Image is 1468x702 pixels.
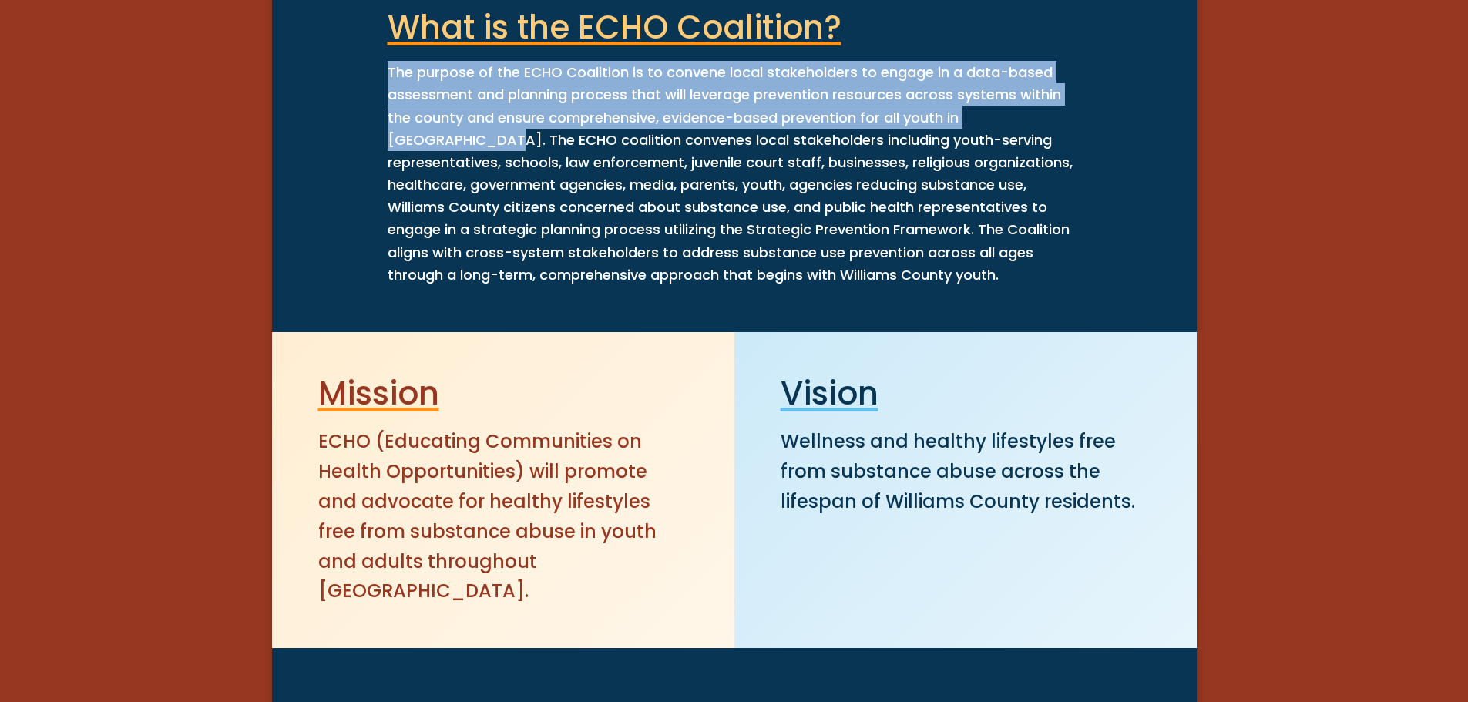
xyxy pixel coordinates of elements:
u: Vision [781,371,878,416]
u: Mission [318,371,439,416]
div: The purpose of the ECHO Coalition is to convene local stakeholders to engage in a data-based asse... [388,61,1081,286]
u: What is the ECHO Coalition? [388,5,841,50]
p: ECHO (Educating Communities on Health Opportunities) will promote and advocate for healthy lifest... [318,427,688,606]
p: Wellness and healthy lifestyles free from substance abuse across the lifespan of Williams County ... [781,427,1151,517]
